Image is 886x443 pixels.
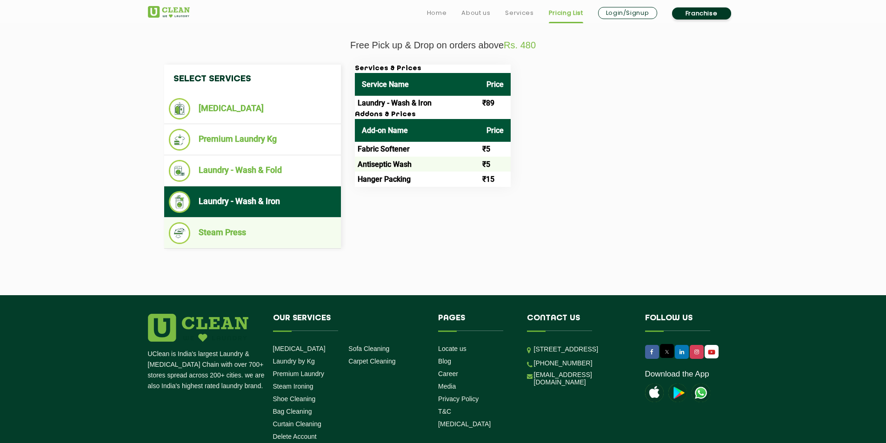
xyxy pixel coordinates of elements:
img: UClean Laundry and Dry Cleaning [692,383,710,402]
a: Locate us [438,345,466,352]
td: ₹5 [480,142,511,157]
h4: Contact us [527,314,631,331]
h4: Pages [438,314,513,331]
a: T&C [438,408,451,415]
a: Steam Ironing [273,383,313,390]
a: Services [505,7,533,19]
img: Steam Press [169,222,191,244]
td: Laundry - Wash & Iron [355,96,480,111]
h3: Services & Prices [355,65,511,73]
a: Blog [438,357,451,365]
td: ₹15 [480,172,511,186]
img: UClean Laundry and Dry Cleaning [148,6,190,18]
a: Curtain Cleaning [273,420,321,428]
th: Service Name [355,73,480,96]
td: ₹89 [480,96,511,111]
a: Bag Cleaning [273,408,312,415]
a: Media [438,383,456,390]
td: Antiseptic Wash [355,157,480,172]
td: Fabric Softener [355,142,480,157]
p: [STREET_ADDRESS] [534,344,631,355]
p: Free Pick up & Drop on orders above [148,40,739,51]
span: Rs. 480 [504,40,536,50]
li: Laundry - Wash & Fold [169,160,336,182]
td: ₹5 [480,157,511,172]
a: Sofa Cleaning [348,345,389,352]
a: [MEDICAL_DATA] [273,345,326,352]
img: UClean Laundry and Dry Cleaning [706,347,718,357]
img: Premium Laundry Kg [169,129,191,151]
th: Add-on Name [355,119,480,142]
img: Laundry - Wash & Fold [169,160,191,182]
a: [PHONE_NUMBER] [534,359,593,367]
th: Price [480,119,511,142]
p: UClean is India's largest Laundry & [MEDICAL_DATA] Chain with over 700+ stores spread across 200+... [148,349,266,391]
a: [MEDICAL_DATA] [438,420,491,428]
img: logo.png [148,314,248,342]
a: [EMAIL_ADDRESS][DOMAIN_NAME] [534,371,631,386]
img: Laundry - Wash & Iron [169,191,191,213]
li: Laundry - Wash & Iron [169,191,336,213]
a: About us [461,7,490,19]
a: Home [427,7,447,19]
img: playstoreicon.png [668,383,687,402]
li: [MEDICAL_DATA] [169,98,336,119]
a: Premium Laundry [273,370,325,377]
a: Delete Account [273,433,317,440]
a: Pricing List [549,7,583,19]
h4: Our Services [273,314,425,331]
a: Laundry by Kg [273,357,315,365]
li: Steam Press [169,222,336,244]
a: Download the App [645,370,709,379]
td: Hanger Packing [355,172,480,186]
a: Login/Signup [598,7,657,19]
img: Dry Cleaning [169,98,191,119]
a: Shoe Cleaning [273,395,316,403]
a: Privacy Policy [438,395,479,403]
h3: Addons & Prices [355,111,511,119]
th: Price [480,73,511,96]
img: apple-icon.png [645,383,664,402]
h4: Select Services [164,65,341,93]
a: Franchise [672,7,731,20]
h4: Follow us [645,314,727,331]
a: Career [438,370,458,377]
li: Premium Laundry Kg [169,129,336,151]
a: Carpet Cleaning [348,357,395,365]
